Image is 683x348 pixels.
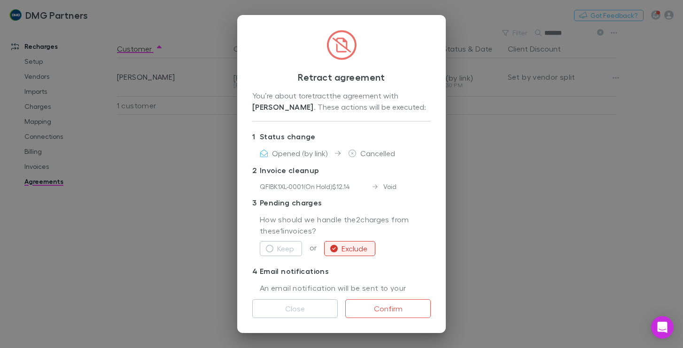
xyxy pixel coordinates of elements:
[373,182,396,191] div: Void
[252,265,260,277] div: 4
[345,299,431,318] button: Confirm
[252,195,431,210] p: Pending charges
[260,282,431,306] p: An email notification will be sent to your customer and to your firm.
[302,243,324,252] span: or
[651,316,674,339] div: Open Intercom Messenger
[260,214,431,237] p: How should we handle the 2 charges from these 1 invoices?
[252,71,431,83] h3: Retract agreement
[272,149,327,158] span: Opened (by link)
[252,264,431,279] p: Email notifications
[252,129,431,144] p: Status change
[252,299,338,318] button: Close
[360,149,395,158] span: Cancelled
[252,165,260,176] div: 2
[252,131,260,142] div: 1
[252,102,314,112] strong: [PERSON_NAME]
[260,182,373,191] div: QFIBK1XL-0001 ( On Hold ) $12.14
[326,30,357,60] img: CircledFileSlash.svg
[252,197,260,208] div: 3
[324,241,375,256] button: Exclude
[252,163,431,178] p: Invoice cleanup
[252,90,431,113] div: You’re about to retract the agreement with . These actions will be executed:
[260,241,302,256] button: Keep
